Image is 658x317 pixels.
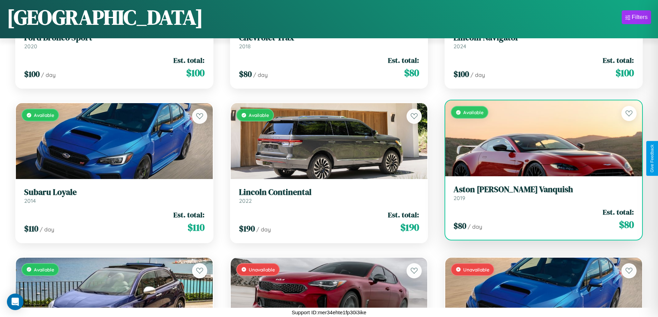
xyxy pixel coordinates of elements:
[603,207,634,217] span: Est. total:
[188,220,204,234] span: $ 110
[253,71,268,78] span: / day
[24,68,40,80] span: $ 100
[603,55,634,65] span: Est. total:
[454,33,634,50] a: Lincoln Navigator2024
[400,220,419,234] span: $ 190
[454,185,634,195] h3: Aston [PERSON_NAME] Vanquish
[41,71,56,78] span: / day
[470,71,485,78] span: / day
[454,185,634,201] a: Aston [PERSON_NAME] Vanquish2019
[173,210,204,220] span: Est. total:
[249,267,275,273] span: Unavailable
[622,10,651,24] button: Filters
[24,223,38,234] span: $ 110
[24,187,204,204] a: Subaru Loyale2014
[292,308,366,317] p: Support ID: mer34ehte1fp30i3ike
[619,218,634,231] span: $ 80
[34,112,54,118] span: Available
[24,33,204,50] a: Ford Bronco Sport2020
[239,223,255,234] span: $ 190
[239,43,251,50] span: 2018
[24,197,36,204] span: 2014
[404,66,419,80] span: $ 80
[34,267,54,273] span: Available
[454,195,465,201] span: 2019
[249,112,269,118] span: Available
[239,197,252,204] span: 2022
[388,55,419,65] span: Est. total:
[388,210,419,220] span: Est. total:
[239,187,419,197] h3: Lincoln Continental
[463,109,484,115] span: Available
[186,66,204,80] span: $ 100
[616,66,634,80] span: $ 100
[24,43,37,50] span: 2020
[454,43,466,50] span: 2024
[632,14,648,21] div: Filters
[173,55,204,65] span: Est. total:
[239,187,419,204] a: Lincoln Continental2022
[24,187,204,197] h3: Subaru Loyale
[650,145,655,172] div: Give Feedback
[463,267,489,273] span: Unavailable
[239,33,419,50] a: Chevrolet Trax2018
[40,226,54,233] span: / day
[7,294,23,310] div: Open Intercom Messenger
[7,3,203,31] h1: [GEOGRAPHIC_DATA]
[468,223,482,230] span: / day
[239,68,252,80] span: $ 80
[454,68,469,80] span: $ 100
[256,226,271,233] span: / day
[454,220,466,231] span: $ 80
